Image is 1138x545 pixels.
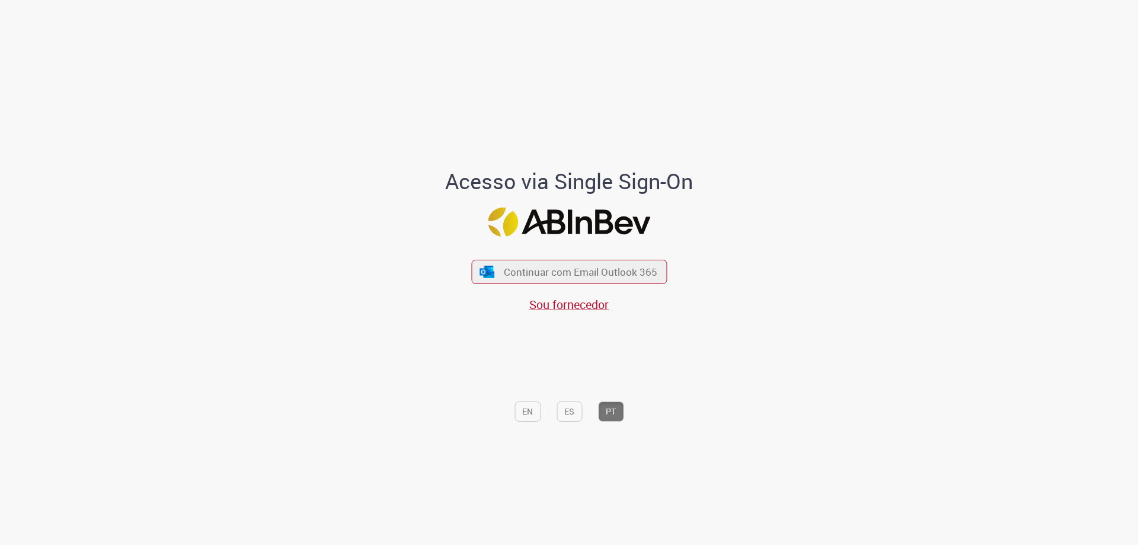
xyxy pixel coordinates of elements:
img: ícone Azure/Microsoft 360 [479,266,496,278]
h1: Acesso via Single Sign-On [405,170,734,193]
a: Sou fornecedor [529,297,609,313]
button: PT [598,401,624,422]
span: Continuar com Email Outlook 365 [504,265,657,279]
button: EN [514,401,541,422]
img: Logo ABInBev [488,208,650,237]
button: ícone Azure/Microsoft 360 Continuar com Email Outlook 365 [471,260,667,284]
button: ES [557,401,582,422]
